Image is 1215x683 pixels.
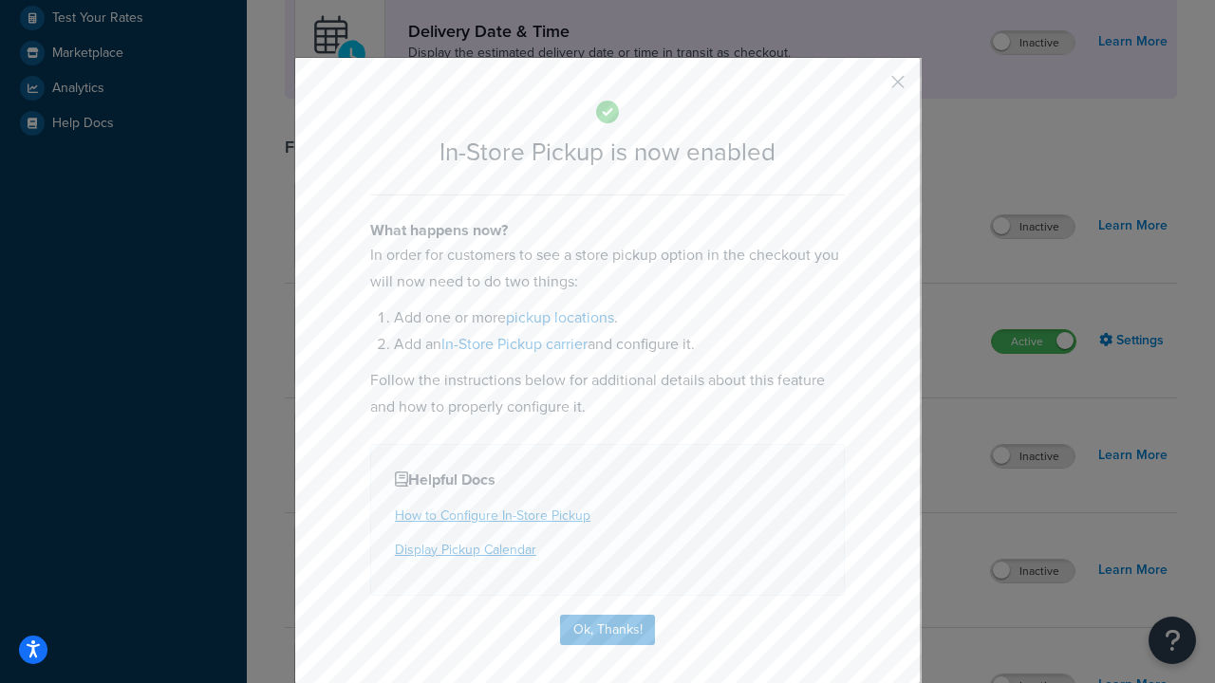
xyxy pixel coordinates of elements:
[370,367,845,420] p: Follow the instructions below for additional details about this feature and how to properly confi...
[394,331,845,358] li: Add an and configure it.
[370,138,845,166] h2: In-Store Pickup is now enabled
[370,242,845,295] p: In order for customers to see a store pickup option in the checkout you will now need to do two t...
[370,219,845,242] h4: What happens now?
[395,469,820,491] h4: Helpful Docs
[395,540,536,560] a: Display Pickup Calendar
[560,615,655,645] button: Ok, Thanks!
[441,333,588,355] a: In-Store Pickup carrier
[506,306,614,328] a: pickup locations
[394,305,845,331] li: Add one or more .
[395,506,590,526] a: How to Configure In-Store Pickup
